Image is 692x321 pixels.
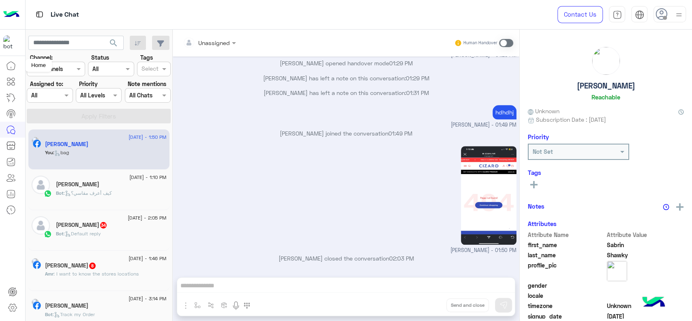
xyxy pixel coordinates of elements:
small: Human Handover [463,40,497,46]
img: tab [635,10,644,19]
img: Facebook [33,140,41,148]
span: 01:29 PM [406,75,429,82]
span: 8 [89,263,96,269]
p: [PERSON_NAME] joined the conversation [176,129,516,138]
span: : bag [53,149,69,155]
span: 34 [100,222,107,228]
img: profile [674,10,684,20]
p: 15/9/2025, 1:49 PM [493,105,516,119]
button: Send and close [446,298,489,312]
p: [PERSON_NAME] opened handover mode [176,59,516,67]
span: Unknown [607,302,684,310]
img: picture [32,258,39,265]
label: Priority [79,80,98,88]
span: Bot [56,231,64,237]
span: I want to know the stores locations [54,271,139,277]
img: Facebook [33,302,41,310]
span: 01:49 PM [388,130,412,137]
p: [PERSON_NAME] has left a note on this conversation: [176,88,516,97]
div: Home [25,59,52,72]
h5: Amr Kawashti [56,222,107,228]
label: Tags [140,53,153,62]
span: 01:31 PM [406,89,429,96]
a: tab [609,6,625,23]
span: signup_date [528,312,605,321]
span: Bot [56,190,64,196]
p: [PERSON_NAME] has left a note on this conversation: [176,74,516,82]
span: Unknown [528,107,559,115]
img: picture [32,137,39,144]
h6: Reachable [591,93,620,101]
button: Apply Filters [27,109,171,123]
span: last_name [528,251,605,259]
p: [PERSON_NAME] closed the conversation [176,254,516,263]
label: Note mentions [128,80,166,88]
span: [PERSON_NAME] - 01:49 PM [451,121,516,129]
h5: Sandy Salama [45,302,88,309]
span: [DATE] - 1:46 PM [129,255,166,262]
span: [DATE] - 1:50 PM [129,134,166,141]
label: Status [91,53,109,62]
img: tab [613,10,622,19]
span: null [607,291,684,300]
h5: Sabrin Shawky [45,141,88,148]
img: Logo [3,6,19,23]
img: defaultAdmin.png [32,216,50,235]
h6: Priority [528,133,549,140]
h5: Amr Kawashti [45,262,96,269]
span: Amr [45,271,54,277]
img: tab [34,9,45,19]
img: picture [592,47,620,75]
img: picture [607,261,627,281]
span: [DATE] - 2:05 PM [128,214,166,222]
span: Attribute Value [607,231,684,239]
img: WhatsApp [44,230,52,238]
span: timezone [528,302,605,310]
img: WhatsApp [44,190,52,198]
label: Assigned to: [30,80,63,88]
img: defaultAdmin.png [32,176,50,194]
span: [PERSON_NAME] - 01:50 PM [450,247,516,254]
span: 02:03 PM [389,255,414,262]
h6: Attributes [528,220,557,227]
span: gender [528,281,605,290]
span: Bot [45,311,53,317]
img: picture [32,299,39,306]
span: Sabrin [607,241,684,249]
a: Contact Us [557,6,603,23]
span: profile_pic [528,261,605,280]
h6: Notes [528,203,544,210]
h6: Tags [528,169,684,176]
span: : Track my Order [53,311,95,317]
span: Subscription Date : [DATE] [536,115,606,124]
span: locale [528,291,605,300]
h5: Farida Sherif [56,181,99,188]
span: You [45,149,53,155]
img: Facebook [33,261,41,269]
span: 01:29 PM [389,60,413,67]
span: [DATE] - 1:10 PM [129,174,166,181]
span: Shawky [607,251,684,259]
span: search [109,38,118,48]
span: : Default reply [64,231,101,237]
span: : كيف أعرف مقاسي؟ [64,190,112,196]
span: null [607,281,684,290]
span: [DATE] - 3:14 PM [129,295,166,302]
img: hulul-logo.png [639,289,668,317]
span: 2024-05-15T21:44:45.009Z [607,312,684,321]
img: V2hhdHNBcHAgSW1hZ2UgMjAyNS0wOS0wMiBhdCAxJTJFMTAlMkUyOSBBTS5qcGVn.jpeg [461,146,516,245]
p: Live Chat [51,9,79,20]
span: first_name [528,241,605,249]
button: search [104,36,124,53]
h5: [PERSON_NAME] [577,81,635,90]
img: add [676,203,683,211]
span: Attribute Name [528,231,605,239]
img: 300744643126508 [3,35,18,50]
img: notes [663,204,669,210]
div: Select [140,64,159,75]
